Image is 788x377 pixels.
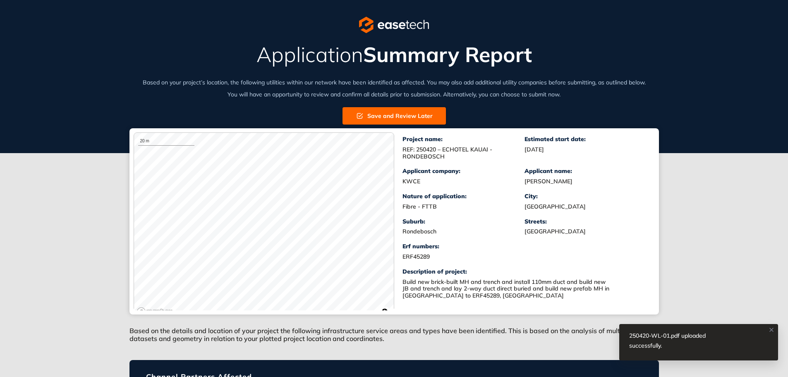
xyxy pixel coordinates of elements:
[525,146,647,153] div: [DATE]
[525,168,647,175] div: Applicant name:
[402,253,525,260] div: ERF45289
[363,41,532,67] span: Summary Report
[138,137,195,146] div: 20 m
[134,133,394,319] canvas: Map
[402,279,609,299] div: Build new brick-built MH and trench and install 110mm duct and build new JB and trench and lay 2-...
[402,218,525,225] div: Suburb:
[402,178,525,185] div: KWCE
[402,146,525,160] div: REF: 250420 – ECHOTEL KAUAI - RONDEBOSCH
[525,193,647,200] div: City:
[525,203,647,210] div: [GEOGRAPHIC_DATA]
[359,17,429,33] img: logo
[402,268,647,275] div: Description of project:
[525,136,647,143] div: Estimated start date:
[367,111,433,120] span: Save and Review Later
[343,107,446,125] button: Save and Review Later
[629,331,747,351] div: 250420-WL-01.pdf uploaded successfully.
[382,307,387,316] span: Toggle attribution
[129,315,659,348] div: Based on the details and location of your project the following infrastructure service areas and ...
[525,218,647,225] div: Streets:
[402,228,525,235] div: Rondebosch
[525,178,647,185] div: [PERSON_NAME]
[129,43,659,66] h2: Application
[525,228,647,235] div: [GEOGRAPHIC_DATA]
[129,90,659,99] div: You will have an opportunity to review and confirm all details prior to submission. Alternatively...
[402,168,525,175] div: Applicant company:
[402,203,525,210] div: Fibre - FTTB
[402,193,525,200] div: Nature of application:
[402,243,525,250] div: Erf numbers:
[129,78,659,87] div: Based on your project’s location, the following utilities within our network have been identified...
[402,136,525,143] div: Project name:
[137,307,173,317] a: Mapbox logo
